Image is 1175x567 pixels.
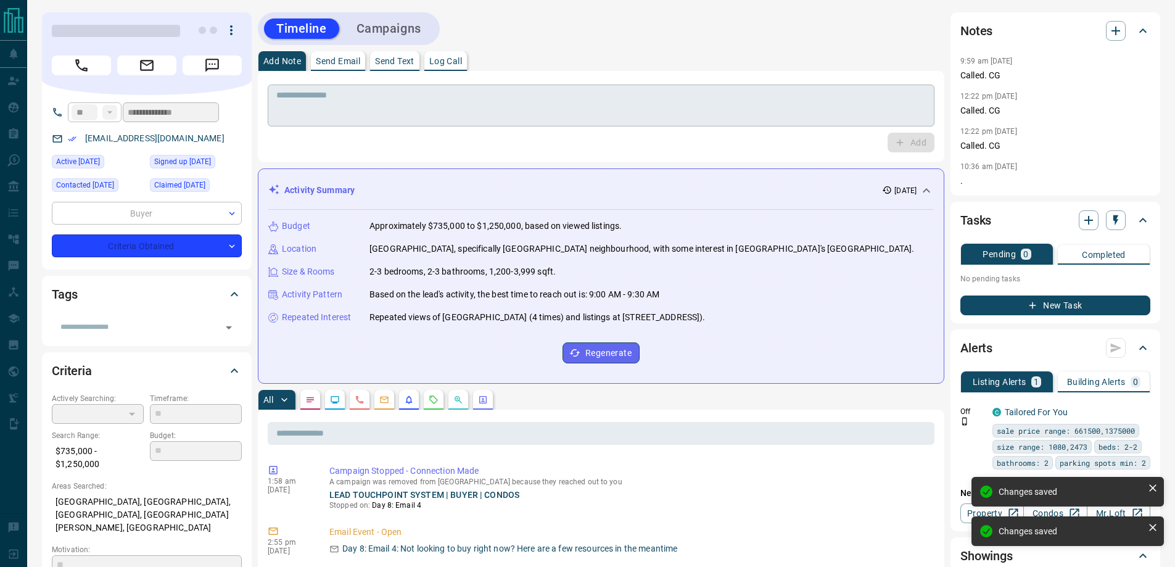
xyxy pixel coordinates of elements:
[369,242,914,255] p: [GEOGRAPHIC_DATA], specifically [GEOGRAPHIC_DATA] neighbourhood, with some interest in [GEOGRAPHI...
[1023,250,1028,259] p: 0
[282,311,351,324] p: Repeated Interest
[960,296,1150,315] button: New Task
[52,178,144,196] div: Thu Sep 04 2025
[960,270,1150,288] p: No pending tasks
[330,395,340,405] svg: Lead Browsing Activity
[983,250,1016,259] p: Pending
[329,465,930,478] p: Campaign Stopped - Connection Made
[960,333,1150,363] div: Alerts
[960,487,1150,500] p: New Alert:
[52,56,111,75] span: Call
[52,155,144,172] div: Thu Sep 04 2025
[997,457,1049,469] span: bathrooms: 2
[268,179,934,202] div: Activity Summary[DATE]
[960,162,1017,171] p: 10:36 am [DATE]
[369,288,659,301] p: Based on the lead's activity, the best time to reach out is: 9:00 AM - 9:30 AM
[52,356,242,386] div: Criteria
[1099,441,1137,453] span: beds: 2-2
[154,155,211,168] span: Signed up [DATE]
[117,56,176,75] span: Email
[52,202,242,225] div: Buyer
[997,424,1135,437] span: sale price range: 661500,1375000
[960,406,985,417] p: Off
[997,441,1087,453] span: size range: 1080,2473
[268,538,311,547] p: 2:55 pm
[52,430,144,441] p: Search Range:
[960,69,1150,82] p: Called. CG
[329,500,930,511] p: Stopped on:
[329,478,930,486] p: A campaign was removed from [GEOGRAPHIC_DATA] because they reached out to you
[992,408,1001,416] div: condos.ca
[52,234,242,257] div: Criteria Obtained
[1067,378,1126,386] p: Building Alerts
[52,544,242,555] p: Motivation:
[52,361,92,381] h2: Criteria
[375,57,414,65] p: Send Text
[268,547,311,555] p: [DATE]
[960,338,992,358] h2: Alerts
[150,178,242,196] div: Thu Sep 04 2025
[282,288,342,301] p: Activity Pattern
[478,395,488,405] svg: Agent Actions
[369,220,622,233] p: Approximately $735,000 to $1,250,000, based on viewed listings.
[429,395,439,405] svg: Requests
[264,19,339,39] button: Timeline
[52,279,242,309] div: Tags
[372,501,421,510] span: Day 8: Email 4
[1005,407,1068,417] a: Tailored For You
[960,92,1017,101] p: 12:22 pm [DATE]
[52,492,242,538] p: [GEOGRAPHIC_DATA], [GEOGRAPHIC_DATA], [GEOGRAPHIC_DATA], [GEOGRAPHIC_DATA][PERSON_NAME], [GEOGRAP...
[563,342,640,363] button: Regenerate
[220,319,237,336] button: Open
[369,265,556,278] p: 2-3 bedrooms, 2-3 bathrooms, 1,200-3,999 sqft.
[1034,378,1039,386] p: 1
[183,56,242,75] span: Message
[329,490,519,500] a: LEAD TOUCHPOINT SYSTEM | BUYER | CONDOS
[960,205,1150,235] div: Tasks
[960,21,992,41] h2: Notes
[52,393,144,404] p: Actively Searching:
[404,395,414,405] svg: Listing Alerts
[316,57,360,65] p: Send Email
[150,430,242,441] p: Budget:
[379,395,389,405] svg: Emails
[263,57,301,65] p: Add Note
[355,395,365,405] svg: Calls
[973,378,1026,386] p: Listing Alerts
[282,242,316,255] p: Location
[960,546,1013,566] h2: Showings
[52,284,77,304] h2: Tags
[960,417,969,426] svg: Push Notification Only
[960,139,1150,152] p: Called. CG
[282,220,310,233] p: Budget
[960,175,1150,188] p: .
[960,104,1150,117] p: Called. CG
[305,395,315,405] svg: Notes
[68,135,76,143] svg: Email Verified
[52,481,242,492] p: Areas Searched:
[268,477,311,486] p: 1:58 am
[282,265,335,278] p: Size & Rooms
[369,311,706,324] p: Repeated views of [GEOGRAPHIC_DATA] (4 times) and listings at [STREET_ADDRESS]).
[960,57,1013,65] p: 9:59 am [DATE]
[960,210,991,230] h2: Tasks
[150,393,242,404] p: Timeframe:
[85,133,225,143] a: [EMAIL_ADDRESS][DOMAIN_NAME]
[263,395,273,404] p: All
[284,184,355,197] p: Activity Summary
[52,441,144,474] p: $735,000 - $1,250,000
[1133,378,1138,386] p: 0
[344,19,434,39] button: Campaigns
[894,185,917,196] p: [DATE]
[429,57,462,65] p: Log Call
[453,395,463,405] svg: Opportunities
[960,127,1017,136] p: 12:22 pm [DATE]
[999,526,1143,536] div: Changes saved
[56,179,114,191] span: Contacted [DATE]
[999,487,1143,497] div: Changes saved
[268,486,311,494] p: [DATE]
[1060,457,1146,469] span: parking spots min: 2
[1082,250,1126,259] p: Completed
[56,155,100,168] span: Active [DATE]
[960,503,1024,523] a: Property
